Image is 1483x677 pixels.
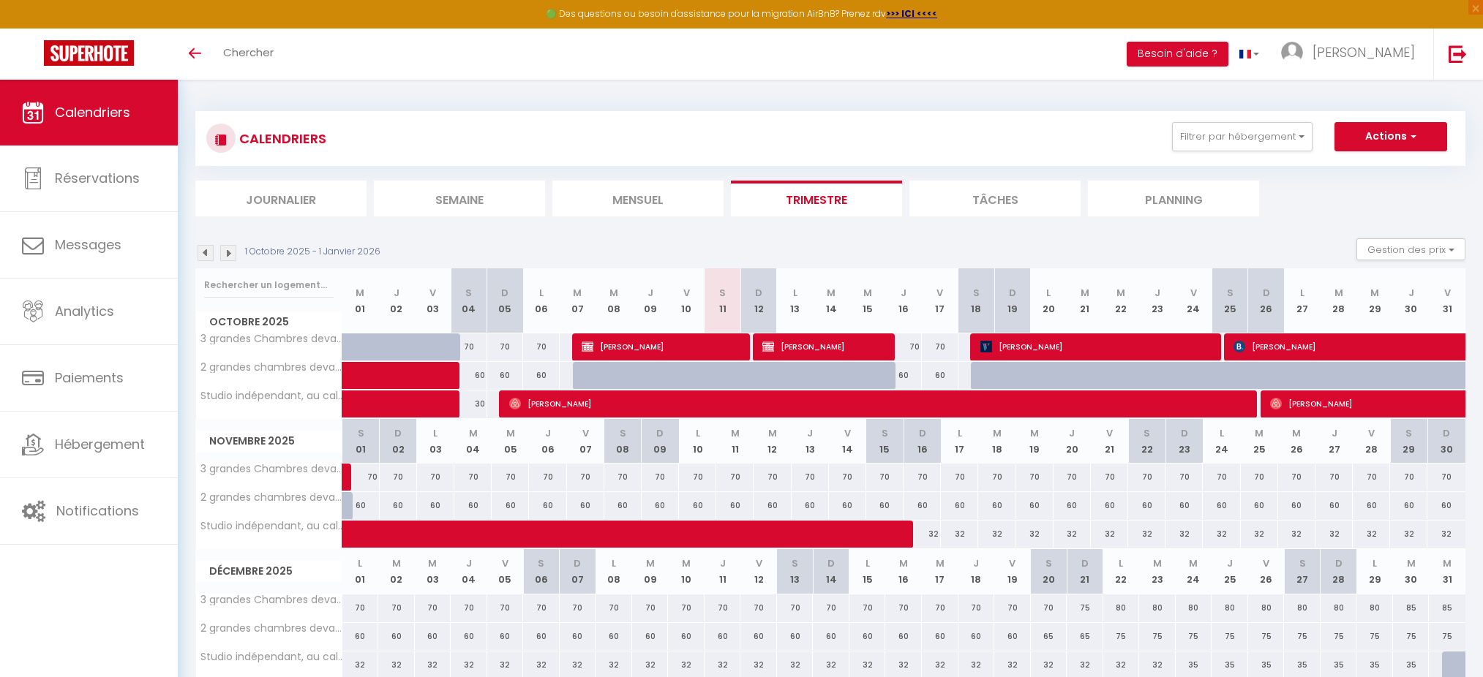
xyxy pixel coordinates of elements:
[1315,492,1353,519] div: 60
[196,311,342,333] span: Octobre 2025
[755,286,762,300] abbr: D
[777,268,814,333] th: 13
[716,419,754,464] th: 11
[1278,419,1315,464] th: 26
[1248,549,1285,594] th: 26
[1241,521,1278,548] div: 32
[492,464,529,491] div: 70
[451,333,487,360] div: 70
[904,419,941,464] th: 16
[901,286,906,300] abbr: J
[1321,268,1357,333] th: 28
[941,464,978,491] div: 70
[904,492,941,519] div: 60
[1116,286,1125,300] abbr: M
[451,390,487,417] div: 30
[1427,464,1465,491] div: 70
[1128,521,1165,548] div: 32
[55,103,130,121] span: Calendriers
[1429,268,1465,333] th: 31
[506,426,515,440] abbr: M
[829,492,866,519] div: 60
[1300,286,1304,300] abbr: L
[223,45,274,60] span: Chercher
[417,419,454,464] th: 03
[1165,419,1203,464] th: 23
[1172,122,1313,151] button: Filtrer par hébergement
[909,181,1081,216] li: Tâches
[1241,492,1278,519] div: 60
[55,235,121,254] span: Messages
[696,426,700,440] abbr: L
[1241,464,1278,491] div: 70
[1106,426,1113,440] abbr: V
[863,286,872,300] abbr: M
[604,419,642,464] th: 08
[56,502,139,520] span: Notifications
[1128,464,1165,491] div: 70
[1332,426,1337,440] abbr: J
[716,464,754,491] div: 70
[538,556,544,570] abbr: S
[596,549,632,594] th: 08
[829,464,866,491] div: 70
[1176,549,1212,594] th: 24
[1103,268,1140,333] th: 22
[941,521,978,548] div: 32
[1281,42,1303,64] img: ...
[417,492,454,519] div: 60
[1176,268,1212,333] th: 24
[1278,521,1315,548] div: 32
[378,549,415,594] th: 02
[196,431,342,452] span: Novembre 2025
[1128,419,1165,464] th: 22
[620,426,626,440] abbr: S
[1155,286,1160,300] abbr: J
[1284,268,1321,333] th: 27
[195,181,367,216] li: Journalier
[1165,492,1203,519] div: 60
[55,368,124,387] span: Paiements
[55,302,114,320] span: Analytics
[380,419,417,464] th: 02
[582,426,589,440] abbr: V
[1139,549,1176,594] th: 23
[342,268,379,333] th: 01
[941,419,978,464] th: 17
[1429,549,1465,594] th: 31
[793,286,797,300] abbr: L
[198,521,345,532] span: Studio indépendant, au calme 23m2
[1315,521,1353,548] div: 32
[866,419,904,464] th: 15
[552,181,724,216] li: Mensuel
[1016,521,1054,548] div: 32
[919,426,926,440] abbr: D
[451,268,487,333] th: 04
[754,492,791,519] div: 60
[958,268,995,333] th: 18
[1212,268,1248,333] th: 25
[1393,549,1430,594] th: 30
[1278,464,1315,491] div: 70
[342,549,379,594] th: 01
[1390,464,1427,491] div: 70
[523,549,560,594] th: 06
[1353,492,1390,519] div: 60
[958,549,995,594] th: 18
[380,492,417,519] div: 60
[1139,268,1176,333] th: 23
[679,419,716,464] th: 10
[720,556,726,570] abbr: J
[1427,492,1465,519] div: 60
[922,549,958,594] th: 17
[1368,426,1375,440] abbr: V
[1408,286,1414,300] abbr: J
[1370,286,1379,300] abbr: M
[740,268,777,333] th: 12
[1353,464,1390,491] div: 70
[609,286,618,300] abbr: M
[1046,286,1051,300] abbr: L
[502,556,508,570] abbr: V
[454,419,492,464] th: 04
[978,521,1015,548] div: 32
